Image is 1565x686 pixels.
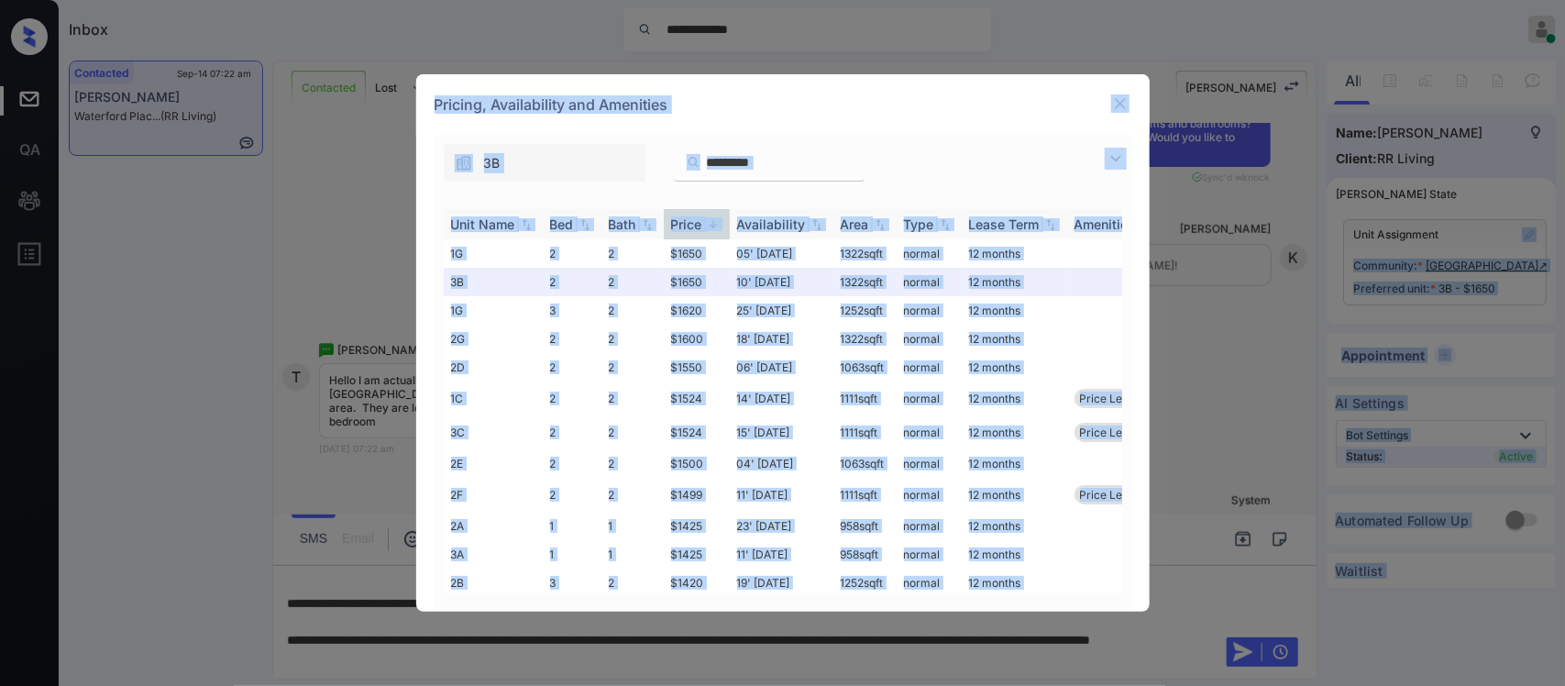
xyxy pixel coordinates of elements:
[664,512,730,540] td: $1425
[444,415,543,449] td: 3C
[543,512,601,540] td: 1
[664,382,730,415] td: $1524
[897,325,962,353] td: normal
[833,325,897,353] td: 1322 sqft
[601,382,664,415] td: 2
[1105,148,1127,170] img: icon-zuma
[601,512,664,540] td: 1
[664,478,730,512] td: $1499
[444,296,543,325] td: 1G
[936,218,954,231] img: sorting
[543,268,601,296] td: 2
[601,540,664,569] td: 1
[664,353,730,382] td: $1550
[444,382,543,415] td: 1C
[444,353,543,382] td: 2D
[730,353,833,382] td: 06' [DATE]
[601,296,664,325] td: 2
[444,540,543,569] td: 3A
[897,353,962,382] td: normal
[1080,488,1147,502] span: Price Leader
[664,325,730,353] td: $1600
[455,154,473,172] img: icon-zuma
[444,478,543,512] td: 2F
[601,325,664,353] td: 2
[444,239,543,268] td: 1G
[601,569,664,597] td: 2
[962,449,1067,478] td: 12 months
[1080,426,1147,439] span: Price Leader
[601,478,664,512] td: 2
[444,268,543,296] td: 3B
[576,218,594,231] img: sorting
[962,353,1067,382] td: 12 months
[664,540,730,569] td: $1425
[730,325,833,353] td: 18' [DATE]
[962,478,1067,512] td: 12 months
[416,74,1150,135] div: Pricing, Availability and Amenities
[730,540,833,569] td: 11' [DATE]
[897,478,962,512] td: normal
[730,415,833,449] td: 15' [DATE]
[601,239,664,268] td: 2
[543,569,601,597] td: 3
[671,216,702,232] div: Price
[543,239,601,268] td: 2
[444,449,543,478] td: 2E
[444,325,543,353] td: 2G
[730,239,833,268] td: 05' [DATE]
[962,569,1067,597] td: 12 months
[730,382,833,415] td: 14' [DATE]
[543,296,601,325] td: 3
[730,268,833,296] td: 10' [DATE]
[730,569,833,597] td: 19' [DATE]
[543,382,601,415] td: 2
[962,268,1067,296] td: 12 months
[444,569,543,597] td: 2B
[897,540,962,569] td: normal
[543,325,601,353] td: 2
[704,217,722,231] img: sorting
[841,216,869,232] div: Area
[737,216,806,232] div: Availability
[833,540,897,569] td: 958 sqft
[833,449,897,478] td: 1063 sqft
[609,216,636,232] div: Bath
[664,415,730,449] td: $1524
[543,449,601,478] td: 2
[444,512,543,540] td: 2A
[897,449,962,478] td: normal
[550,216,574,232] div: Bed
[904,216,934,232] div: Type
[543,353,601,382] td: 2
[601,415,664,449] td: 2
[664,449,730,478] td: $1500
[962,239,1067,268] td: 12 months
[833,569,897,597] td: 1252 sqft
[543,478,601,512] td: 2
[808,218,826,231] img: sorting
[833,512,897,540] td: 958 sqft
[833,353,897,382] td: 1063 sqft
[833,478,897,512] td: 1111 sqft
[1080,392,1147,405] span: Price Leader
[833,239,897,268] td: 1322 sqft
[833,415,897,449] td: 1111 sqft
[601,449,664,478] td: 2
[543,415,601,449] td: 2
[962,296,1067,325] td: 12 months
[1075,216,1136,232] div: Amenities
[730,449,833,478] td: 04' [DATE]
[664,569,730,597] td: $1420
[897,382,962,415] td: normal
[897,569,962,597] td: normal
[962,512,1067,540] td: 12 months
[897,239,962,268] td: normal
[962,382,1067,415] td: 12 months
[730,296,833,325] td: 25' [DATE]
[543,540,601,569] td: 1
[833,296,897,325] td: 1252 sqft
[730,512,833,540] td: 23' [DATE]
[638,218,656,231] img: sorting
[962,415,1067,449] td: 12 months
